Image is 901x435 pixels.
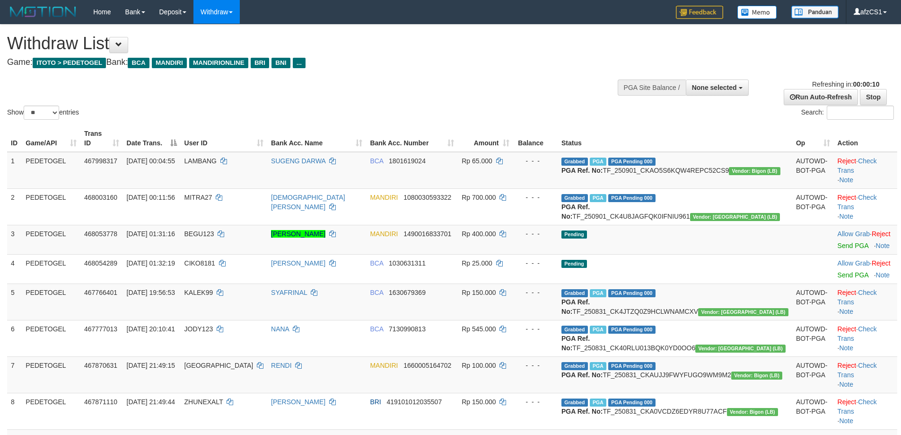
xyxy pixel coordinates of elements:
[84,194,117,201] span: 468003160
[370,398,381,406] span: BRI
[838,230,872,238] span: ·
[834,125,897,152] th: Action
[7,393,22,429] td: 8
[370,230,398,238] span: MANDIRI
[558,320,792,356] td: TF_250831_CK40RLU013BQK0YD0OO6
[22,284,80,320] td: PEDETOGEL
[271,157,325,165] a: SUGENG DARWA
[458,125,513,152] th: Amount: activate to sort column ascending
[561,362,588,370] span: Grabbed
[370,289,383,296] span: BCA
[84,325,117,333] span: 467777013
[729,167,780,175] span: Vendor URL: https://dashboard.q2checkout.com/secure
[872,259,891,267] a: Reject
[366,125,458,152] th: Bank Acc. Number: activate to sort column ascending
[838,157,877,174] a: Check Trans
[403,362,451,369] span: Copy 1660005164702 to clipboard
[838,398,877,415] a: Check Trans
[386,398,442,406] span: Copy 419101012035507 to clipboard
[558,188,792,225] td: TF_250901_CK4U8JAGFQK0IFNIU961
[561,371,603,379] b: PGA Ref. No:
[698,308,788,316] span: Vendor URL: https://dashboard.q2checkout.com/secure
[462,325,496,333] span: Rp 545.000
[7,5,79,19] img: MOTION_logo.png
[784,89,858,105] a: Run Auto-Refresh
[561,158,588,166] span: Grabbed
[558,284,792,320] td: TF_250831_CK4JTZQ0Z9HCLWNAMCXV
[84,259,117,267] span: 468054289
[590,194,606,202] span: Marked by afzCS1
[462,194,496,201] span: Rp 700.000
[184,230,214,238] span: BEGU123
[84,362,117,369] span: 467870631
[184,398,223,406] span: ZHUNEXALT
[839,176,853,184] a: Note
[838,194,857,201] a: Reject
[22,152,80,189] td: PEDETOGEL
[84,289,117,296] span: 467766401
[271,362,292,369] a: RENDI
[462,362,496,369] span: Rp 100.000
[22,125,80,152] th: Game/API: activate to sort column ascending
[513,125,558,152] th: Balance
[801,106,894,120] label: Search:
[7,125,22,152] th: ID
[676,6,723,19] img: Feedback.jpg
[152,58,187,68] span: MANDIRI
[838,271,868,279] a: Send PGA
[558,393,792,429] td: TF_250831_CKA0VCDZ6EDYR8U77ACF
[792,393,834,429] td: AUTOWD-BOT-PGA
[293,58,306,68] span: ...
[462,289,496,296] span: Rp 150.000
[853,80,879,88] strong: 00:00:10
[838,362,877,379] a: Check Trans
[462,157,492,165] span: Rp 65.000
[860,89,887,105] a: Stop
[834,356,897,393] td: · ·
[7,356,22,393] td: 7
[731,372,782,380] span: Vendor URL: https://dashboard.q2checkout.com/secure
[189,58,248,68] span: MANDIRIONLINE
[517,193,554,202] div: - - -
[792,320,834,356] td: AUTOWD-BOT-PGA
[792,356,834,393] td: AUTOWD-BOT-PGA
[127,325,175,333] span: [DATE] 20:10:41
[827,106,894,120] input: Search:
[7,225,22,254] td: 3
[561,167,603,174] b: PGA Ref. No:
[389,325,426,333] span: Copy 7130990813 to clipboard
[834,284,897,320] td: · ·
[271,58,290,68] span: BNI
[403,194,451,201] span: Copy 1080030593322 to clipboard
[834,254,897,284] td: ·
[370,325,383,333] span: BCA
[792,125,834,152] th: Op: activate to sort column ascending
[791,6,839,18] img: panduan.png
[590,158,606,166] span: Marked by afzCS1
[127,398,175,406] span: [DATE] 21:49:44
[838,325,877,342] a: Check Trans
[561,203,590,220] b: PGA Ref. No:
[128,58,149,68] span: BCA
[7,188,22,225] td: 2
[389,157,426,165] span: Copy 1801619024 to clipboard
[812,80,879,88] span: Refreshing in:
[838,289,877,306] a: Check Trans
[590,326,606,334] span: Marked by afzCS1
[271,325,289,333] a: NANA
[561,399,588,407] span: Grabbed
[618,80,686,96] div: PGA Site Balance /
[84,157,117,165] span: 467998317
[517,229,554,239] div: - - -
[7,58,591,67] h4: Game: Bank:
[834,393,897,429] td: · ·
[370,362,398,369] span: MANDIRI
[80,125,123,152] th: Trans ID: activate to sort column ascending
[839,344,853,352] a: Note
[181,125,268,152] th: User ID: activate to sort column ascending
[517,324,554,334] div: - - -
[184,362,254,369] span: [GEOGRAPHIC_DATA]
[876,242,890,249] a: Note
[127,259,175,267] span: [DATE] 01:32:19
[33,58,106,68] span: ITOTO > PEDETOGEL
